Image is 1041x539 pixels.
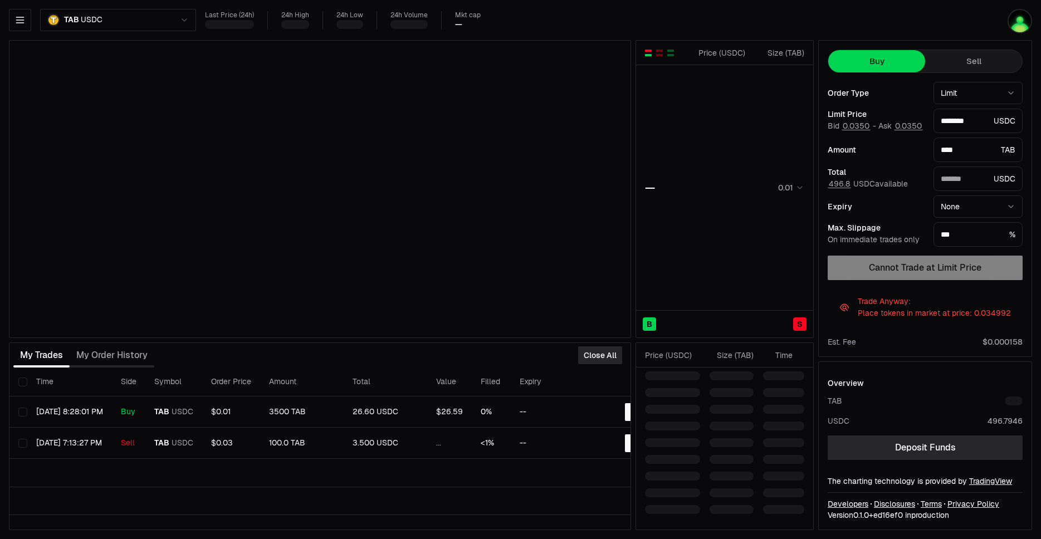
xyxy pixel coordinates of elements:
div: Sell [121,438,136,448]
button: Select row [18,439,27,448]
button: Select row [18,408,27,416]
div: 3500 TAB [269,407,335,417]
span: Bid - [828,121,876,131]
span: B [647,318,652,330]
div: 100.0 TAB [269,438,335,448]
span: USDC available [828,179,908,189]
div: Place tokens in market at price: 0.034992 [858,307,1011,318]
a: TradingView [969,476,1012,486]
button: None [934,195,1023,218]
button: Close All [578,346,622,364]
div: Order Type [828,89,925,97]
span: Ask [878,121,923,131]
div: USDC [934,166,1023,191]
div: Last Price (24h) [205,11,254,19]
div: Trade Anyway : [858,296,911,307]
span: TAB [154,407,169,417]
th: Value [427,367,472,396]
img: utf8 [1008,9,1032,33]
td: -- [511,428,586,459]
button: My Order History [70,344,154,366]
th: Symbol [145,367,202,396]
div: Mkt cap [455,11,481,19]
span: TAB [64,15,79,25]
th: Amount [260,367,344,396]
time: [DATE] 7:13:27 PM [36,438,102,448]
td: -- [511,396,586,428]
th: Side [112,367,145,396]
button: Show Buy Orders Only [666,48,675,57]
div: On immediate trades only [828,235,925,245]
button: 0.0350 [842,121,871,130]
th: Expiry [511,367,586,396]
div: 0% [481,407,502,417]
div: Max. Slippage [828,224,925,232]
button: 496.8 [828,179,851,188]
span: TAB [154,438,169,448]
button: Show Sell Orders Only [655,48,664,57]
div: Size ( TAB ) [710,350,754,361]
button: Close [625,403,657,421]
button: Show Buy and Sell Orders [644,48,653,57]
span: USDC [172,407,193,417]
span: $0.000158 [983,336,1023,347]
img: TAB.png [47,14,60,26]
iframe: Financial Chart [9,41,631,337]
span: S [797,318,803,330]
th: Total [344,367,427,396]
th: Order Price [202,367,260,396]
th: Time [27,367,112,396]
div: USDC [828,415,849,427]
button: My Trades [13,344,70,366]
button: 0.0350 [894,121,923,130]
div: Price ( USDC ) [696,47,745,58]
div: 496.7946 [988,415,1023,427]
button: Buy [828,50,925,72]
a: Disclosures [874,498,915,509]
a: Deposit Funds [828,435,1023,460]
div: Buy [121,407,136,417]
div: 3.500 USDC [353,438,418,448]
span: ed16ef08357c4fac6bcb8550235135a1bae36155 [873,510,903,520]
div: — [645,180,655,195]
div: Price ( USDC ) [645,350,700,361]
div: 26.60 USDC [353,407,418,417]
div: $26.59 [436,407,463,417]
button: 0.01 [775,181,804,194]
div: Overview [828,378,864,389]
div: TAB [828,395,842,406]
div: USDC [934,109,1023,133]
a: Privacy Policy [947,498,999,509]
a: Developers [828,498,868,509]
span: USDC [172,438,193,448]
span: $0.01 [211,406,231,416]
div: — [455,19,462,30]
th: Filled [472,367,511,396]
div: The charting technology is provided by [828,476,1023,487]
div: Version 0.1.0 + in production [828,509,1023,521]
a: Terms [921,498,942,509]
div: 24h Volume [390,11,428,19]
div: 24h Low [336,11,363,19]
div: % [934,222,1023,247]
div: Expiry [828,203,925,210]
div: ... [436,438,463,448]
time: [DATE] 8:28:01 PM [36,406,103,416]
div: 24h High [281,11,309,19]
button: Sell [925,50,1022,72]
div: Limit Price [828,110,925,118]
span: $0.03 [211,438,233,448]
div: Total [828,168,925,176]
button: Select all [18,378,27,386]
div: Time [763,350,793,361]
div: Size ( TAB ) [755,47,804,58]
button: Trade Anyway:Place tokens in market at price: 0.034992 [840,296,1011,318]
button: Limit [934,82,1023,104]
button: Close [625,434,657,452]
div: Est. Fee [828,336,856,347]
div: TAB [934,138,1023,162]
div: <1% [481,438,502,448]
span: USDC [81,15,102,25]
div: Amount [828,146,925,154]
